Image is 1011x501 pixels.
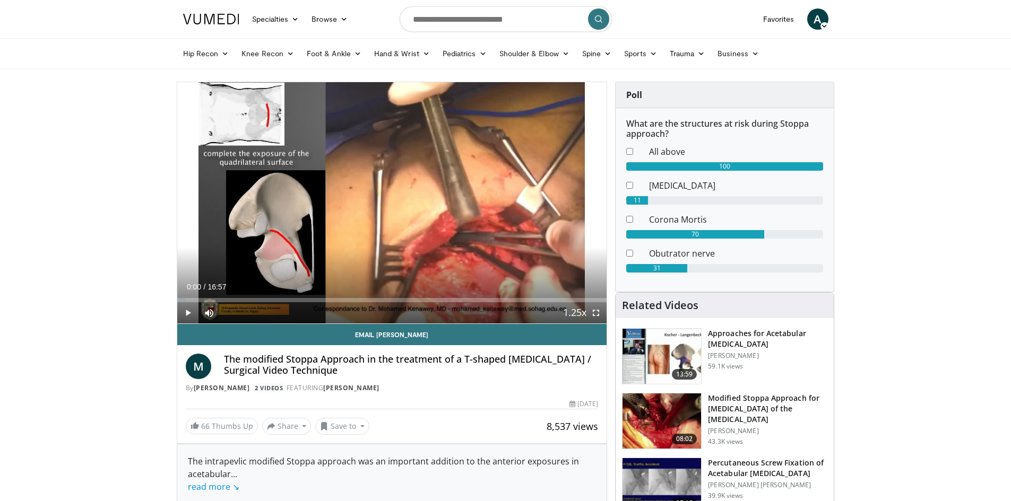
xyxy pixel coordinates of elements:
[188,481,239,493] a: read more ↘
[626,230,764,239] div: 70
[622,393,827,449] a: 08:02 Modified Stoppa Approach for [MEDICAL_DATA] of the [MEDICAL_DATA] [PERSON_NAME] 43.3K views
[208,283,226,291] span: 16:57
[198,302,220,323] button: Mute
[186,418,258,434] a: 66 Thumbs Up
[201,421,210,431] span: 66
[622,299,698,312] h4: Related Videos
[188,468,239,493] span: ...
[576,43,618,64] a: Spine
[623,393,701,449] img: f3295678-8bed-4037-ac70-87846832ee0b.150x105_q85_crop-smart_upscale.jpg
[807,8,828,30] a: A
[708,481,827,489] p: [PERSON_NAME] [PERSON_NAME]
[663,43,712,64] a: Trauma
[708,427,827,435] p: [PERSON_NAME]
[641,145,831,158] dd: All above
[235,43,300,64] a: Knee Recon
[708,491,743,500] p: 39.9K views
[323,383,379,392] a: [PERSON_NAME]
[224,354,599,376] h4: The modified Stoppa Approach in the treatment of a T-shaped [MEDICAL_DATA] / Surgical Video Techn...
[672,369,697,380] span: 13:59
[188,455,597,493] div: The intrapevlic modified Stoppa approach was an important addition to the anterior exposures in a...
[672,434,697,444] span: 08:02
[585,302,607,323] button: Fullscreen
[626,196,648,205] div: 11
[626,119,823,139] h6: What are the structures at risk during Stoppa approach?
[204,283,206,291] span: /
[262,418,312,435] button: Share
[708,328,827,349] h3: Approaches for Acetabular [MEDICAL_DATA]
[186,383,599,393] div: By FEATURING
[569,399,598,409] div: [DATE]
[622,328,827,384] a: 13:59 Approaches for Acetabular [MEDICAL_DATA] [PERSON_NAME] 59.1K views
[708,393,827,425] h3: Modified Stoppa Approach for [MEDICAL_DATA] of the [MEDICAL_DATA]
[547,420,598,433] span: 8,537 views
[757,8,801,30] a: Favorites
[400,6,612,32] input: Search topics, interventions
[618,43,663,64] a: Sports
[183,14,239,24] img: VuMedi Logo
[564,302,585,323] button: Playback Rate
[436,43,493,64] a: Pediatrics
[177,298,607,302] div: Progress Bar
[315,418,369,435] button: Save to
[708,351,827,360] p: [PERSON_NAME]
[641,247,831,260] dd: Obutrator nerve
[368,43,436,64] a: Hand & Wrist
[626,162,823,171] div: 100
[493,43,576,64] a: Shoulder & Elbow
[708,362,743,371] p: 59.1K views
[711,43,765,64] a: Business
[252,383,287,392] a: 2 Videos
[187,283,201,291] span: 0:00
[194,383,250,392] a: [PERSON_NAME]
[177,324,607,345] a: Email [PERSON_NAME]
[177,302,198,323] button: Play
[641,179,831,192] dd: [MEDICAL_DATA]
[708,458,827,479] h3: Percutaneous Screw Fixation of Acetabular [MEDICAL_DATA]
[626,89,642,101] strong: Poll
[177,43,236,64] a: Hip Recon
[300,43,368,64] a: Foot & Ankle
[305,8,354,30] a: Browse
[623,329,701,384] img: 289877_0000_1.png.150x105_q85_crop-smart_upscale.jpg
[641,213,831,226] dd: Corona Mortis
[708,437,743,446] p: 43.3K views
[626,264,687,273] div: 31
[177,82,607,324] video-js: Video Player
[246,8,306,30] a: Specialties
[186,354,211,379] a: M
